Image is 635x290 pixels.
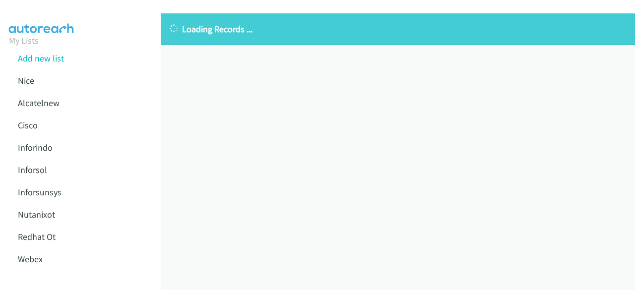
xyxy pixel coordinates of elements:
a: Inforindo [18,142,53,153]
a: Redhat Ot [18,231,56,242]
a: Alcatelnew [18,97,60,109]
a: Nutanixot [18,209,55,220]
a: Add new list [18,53,64,64]
p: Loading Records ... [170,22,626,36]
a: Inforsunsys [18,186,62,198]
a: Inforsol [18,164,47,175]
a: Cisco [18,119,38,131]
a: Nice [18,75,34,86]
a: My Lists [9,35,39,46]
a: Webex [18,253,43,265]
